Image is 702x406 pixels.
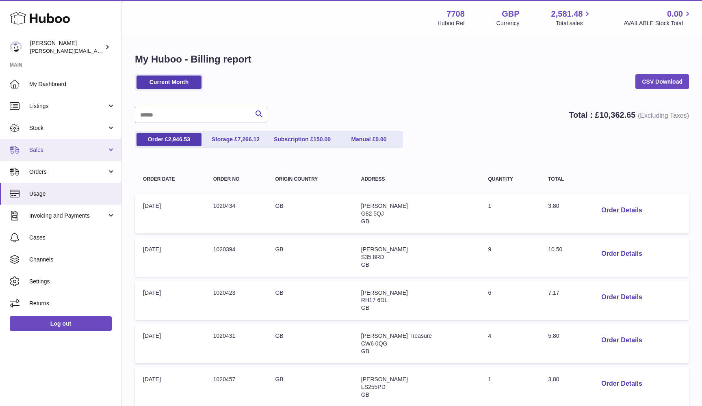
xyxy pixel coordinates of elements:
strong: 7708 [446,9,465,19]
span: AVAILABLE Stock Total [624,19,692,27]
td: 1020423 [205,281,267,320]
a: Storage £7,266.12 [203,133,268,146]
span: 5.80 [548,333,559,339]
span: Channels [29,256,115,263]
td: [DATE] [135,281,205,320]
a: Current Month [136,76,201,89]
span: (Excluding Taxes) [638,112,689,119]
span: 0.00 [667,9,683,19]
td: GB [267,324,353,363]
span: Cases [29,234,115,242]
td: [DATE] [135,238,205,277]
span: Invoicing and Payments [29,212,107,220]
td: GB [267,281,353,320]
span: CW6 0QG [361,340,388,347]
span: RH17 6DL [361,297,388,303]
th: Order Date [135,168,205,190]
td: 1020431 [205,324,267,363]
span: GB [361,391,369,398]
span: Listings [29,102,107,110]
span: GB [361,261,369,268]
span: 7,266.12 [238,136,260,143]
span: [PERSON_NAME][EMAIL_ADDRESS][DOMAIN_NAME] [30,48,163,54]
td: 1020394 [205,238,267,277]
span: Sales [29,146,107,154]
a: Log out [10,316,112,331]
th: Address [353,168,480,190]
td: GB [267,238,353,277]
td: GB [267,194,353,233]
span: [PERSON_NAME] [361,246,408,253]
button: Order Details [595,202,648,219]
td: 9 [480,238,540,277]
td: 4 [480,324,540,363]
a: 0.00 AVAILABLE Stock Total [624,9,692,27]
span: 2,581.48 [551,9,583,19]
strong: GBP [502,9,519,19]
span: GB [361,218,369,225]
div: [PERSON_NAME] [30,39,103,55]
a: Subscription £150.00 [270,133,335,146]
span: [PERSON_NAME] [361,203,408,209]
div: Currency [496,19,520,27]
strong: Total : £ [569,110,689,119]
td: 1020434 [205,194,267,233]
span: Stock [29,124,107,132]
a: 2,581.48 Total sales [551,9,592,27]
a: Manual £0.00 [336,133,401,146]
button: Order Details [595,332,648,349]
span: [PERSON_NAME] [361,376,408,382]
span: 10,362.65 [599,110,635,119]
td: [DATE] [135,324,205,363]
th: Total [540,168,587,190]
button: Order Details [595,246,648,262]
th: Origin Country [267,168,353,190]
span: S35 8RD [361,254,384,260]
span: G82 5QJ [361,210,384,217]
span: 2,946.53 [168,136,191,143]
a: Order £2,946.53 [136,133,201,146]
td: 1 [480,194,540,233]
span: [PERSON_NAME] [361,289,408,296]
img: victor@erbology.co [10,41,22,53]
span: 150.00 [313,136,331,143]
span: 7.17 [548,289,559,296]
span: Returns [29,300,115,307]
span: Total sales [556,19,592,27]
span: Usage [29,190,115,198]
th: Quantity [480,168,540,190]
td: 6 [480,281,540,320]
span: 0.00 [375,136,386,143]
button: Order Details [595,289,648,306]
button: Order Details [595,376,648,392]
span: Settings [29,278,115,285]
span: Orders [29,168,107,176]
span: [PERSON_NAME] Treasure [361,333,432,339]
span: My Dashboard [29,80,115,88]
th: Order no [205,168,267,190]
span: 3.80 [548,376,559,382]
span: 10.50 [548,246,562,253]
h1: My Huboo - Billing report [135,53,689,66]
td: [DATE] [135,194,205,233]
span: GB [361,304,369,311]
span: GB [361,348,369,354]
span: LS255PD [361,384,386,390]
a: CSV Download [635,74,689,89]
span: 3.80 [548,203,559,209]
div: Huboo Ref [438,19,465,27]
